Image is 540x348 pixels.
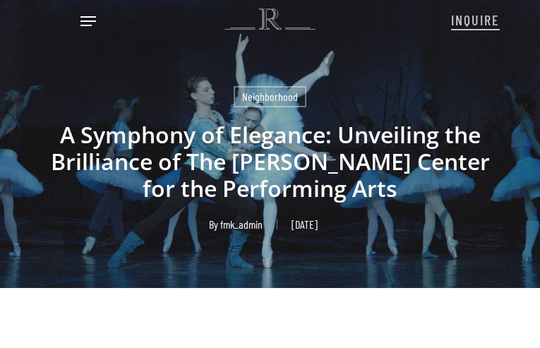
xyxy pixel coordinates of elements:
[80,14,96,28] a: Navigation Menu
[209,220,218,229] span: By
[277,220,332,229] span: [DATE]
[234,86,306,107] a: Neighborhood
[451,4,500,34] a: INQUIRE
[32,107,508,216] h1: A Symphony of Elegance: Unveiling the Brilliance of The [PERSON_NAME] Center for the Performing Arts
[451,11,500,28] span: INQUIRE
[220,217,263,231] a: fmk_admin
